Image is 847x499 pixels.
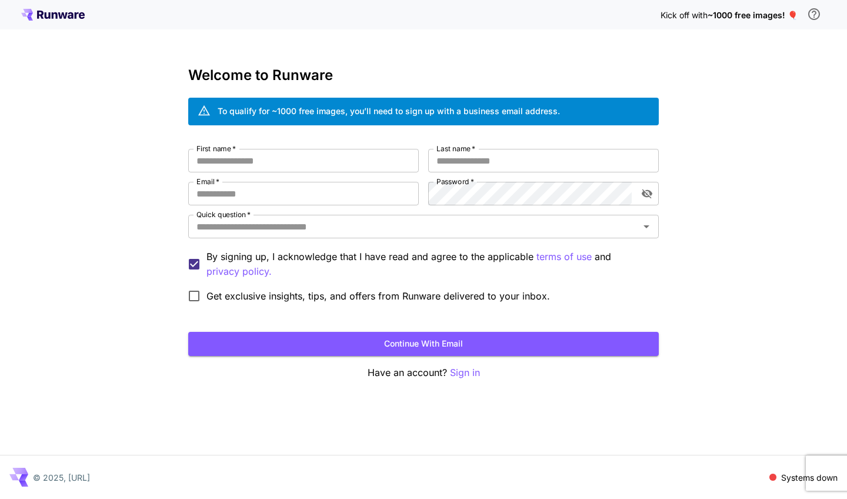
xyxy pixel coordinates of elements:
p: © 2025, [URL] [33,471,90,484]
span: ~1000 free images! 🎈 [708,10,798,20]
label: Last name [436,144,475,154]
button: Sign in [450,365,480,380]
span: Get exclusive insights, tips, and offers from Runware delivered to your inbox. [206,289,550,303]
span: Kick off with [661,10,708,20]
button: By signing up, I acknowledge that I have read and agree to the applicable terms of use and [206,264,272,279]
label: Quick question [196,209,251,219]
p: terms of use [536,249,592,264]
button: Continue with email [188,332,659,356]
label: Password [436,177,474,187]
label: First name [196,144,236,154]
p: Systems down [781,471,838,484]
label: Email [196,177,219,187]
h3: Welcome to Runware [188,67,659,84]
button: toggle password visibility [636,183,658,204]
button: Open [638,218,655,235]
div: To qualify for ~1000 free images, you’ll need to sign up with a business email address. [218,105,560,117]
p: Have an account? [188,365,659,380]
p: By signing up, I acknowledge that I have read and agree to the applicable and [206,249,649,279]
button: By signing up, I acknowledge that I have read and agree to the applicable and privacy policy. [536,249,592,264]
button: In order to qualify for free credit, you need to sign up with a business email address and click ... [802,2,826,26]
p: privacy policy. [206,264,272,279]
